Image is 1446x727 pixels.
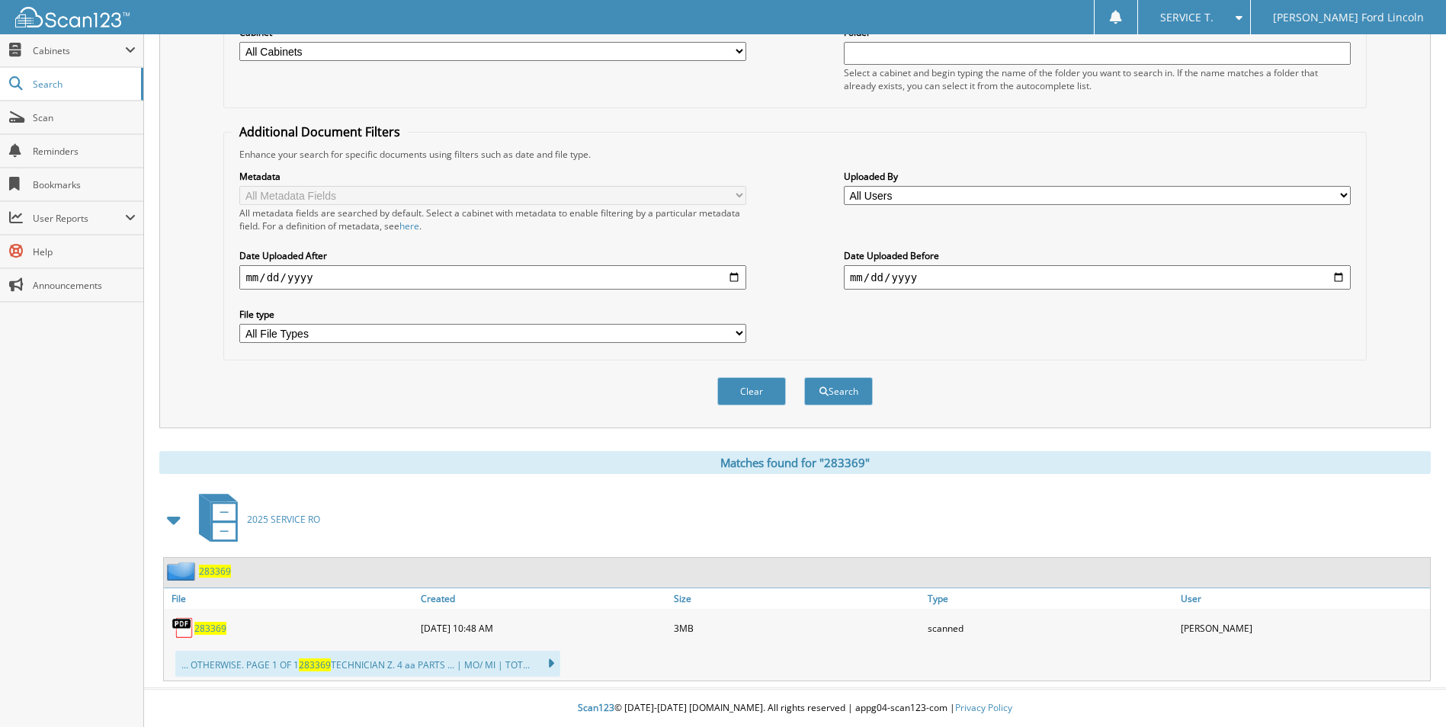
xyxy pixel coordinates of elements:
img: scan123-logo-white.svg [15,7,130,27]
div: © [DATE]-[DATE] [DOMAIN_NAME]. All rights reserved | appg04-scan123-com | [144,690,1446,727]
div: Matches found for "283369" [159,451,1431,474]
a: Privacy Policy [955,701,1012,714]
legend: Additional Document Filters [232,123,408,140]
a: File [164,588,417,609]
div: ... OTHERWISE. PAGE 1 OF 1 TECHNICIAN Z. 4 aa PARTS ... | MO/ MI | TOT... [175,651,560,677]
button: Search [804,377,873,405]
label: Metadata [239,170,746,183]
span: 283369 [299,658,331,671]
a: here [399,219,419,232]
div: All metadata fields are searched by default. Select a cabinet with metadata to enable filtering b... [239,207,746,232]
span: [PERSON_NAME] Ford Lincoln [1273,13,1424,22]
a: User [1177,588,1430,609]
input: end [844,265,1351,290]
label: File type [239,308,746,321]
span: Bookmarks [33,178,136,191]
a: 2025 SERVICE RO [190,489,320,549]
span: Search [33,78,133,91]
div: Select a cabinet and begin typing the name of the folder you want to search in. If the name match... [844,66,1351,92]
div: Enhance your search for specific documents using filters such as date and file type. [232,148,1358,161]
span: Announcements [33,279,136,292]
label: Date Uploaded After [239,249,746,262]
div: scanned [924,613,1177,643]
span: SERVICE T. [1160,13,1214,22]
div: [PERSON_NAME] [1177,613,1430,643]
span: Help [33,245,136,258]
span: 2025 SERVICE RO [247,513,320,526]
a: 283369 [199,565,231,578]
a: Type [924,588,1177,609]
a: Size [670,588,923,609]
span: Scan [33,111,136,124]
a: 283369 [194,622,226,635]
span: Cabinets [33,44,125,57]
div: 3MB [670,613,923,643]
button: Clear [717,377,786,405]
span: Scan123 [578,701,614,714]
img: PDF.png [172,617,194,639]
span: Reminders [33,145,136,158]
span: User Reports [33,212,125,225]
label: Uploaded By [844,170,1351,183]
img: folder2.png [167,562,199,581]
input: start [239,265,746,290]
a: Created [417,588,670,609]
div: [DATE] 10:48 AM [417,613,670,643]
label: Date Uploaded Before [844,249,1351,262]
iframe: Chat Widget [1370,654,1446,727]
